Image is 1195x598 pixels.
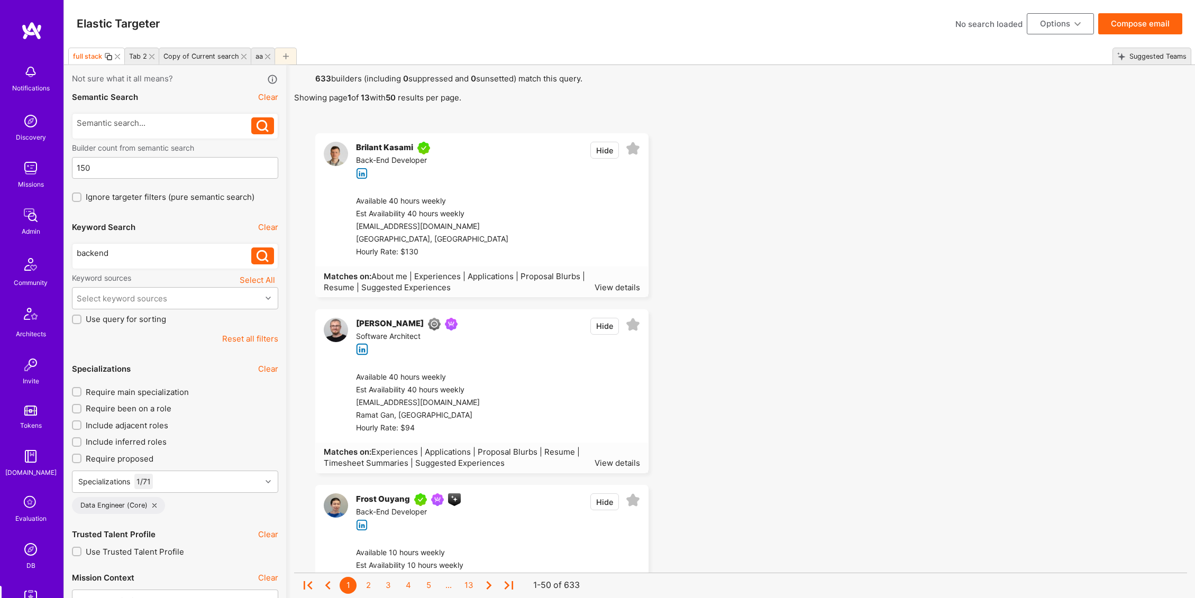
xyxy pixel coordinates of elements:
[18,303,43,328] img: Architects
[5,467,57,478] div: [DOMAIN_NAME]
[16,132,46,143] div: Discovery
[149,54,154,59] i: icon Close
[626,318,640,332] i: icon EmptyStar
[257,120,269,132] i: icon Search
[72,143,278,153] label: Builder count from semantic search
[1027,13,1094,34] button: Options
[356,142,413,154] div: Brilant Kasami
[324,318,348,355] a: User Avatar
[324,318,348,342] img: User Avatar
[590,493,619,510] button: Hide
[356,246,508,259] div: Hourly Rate: $130
[266,479,271,484] i: icon Chevron
[78,476,130,487] div: Specializations
[72,222,135,233] div: Keyword Search
[417,142,430,154] img: A.Teamer in Residence
[86,436,167,447] span: Include inferred roles
[400,577,417,594] div: 4
[23,375,39,387] div: Invite
[955,19,1023,30] div: No search loaded
[20,446,41,467] img: guide book
[356,409,498,422] div: Ramat Gan, [GEOGRAPHIC_DATA]
[356,493,410,506] div: Frost Ouyang
[533,580,580,591] div: 1-50 of 633
[86,387,189,398] span: Require main specialization
[356,233,508,246] div: [GEOGRAPHIC_DATA], [GEOGRAPHIC_DATA]
[356,220,508,233] div: [EMAIL_ADDRESS][DOMAIN_NAME]
[283,53,289,59] i: icon Plus
[77,293,167,304] div: Select keyword sources
[18,179,44,190] div: Missions
[356,154,434,167] div: Back-End Developer
[20,205,41,226] img: admin teamwork
[163,52,239,60] div: Copy of Current search
[1074,21,1081,27] i: icon ArrowDownBlack
[86,403,171,414] span: Require been on a role
[72,91,138,103] div: Semantic Search
[324,447,580,468] span: Experiences | Applications | Proposal Blurbs | Resume | Timesheet Summaries | Suggested Experiences
[595,282,640,293] div: View details
[626,142,640,156] i: icon EmptyStar
[18,252,43,277] img: Community
[77,247,252,259] div: backend
[315,73,331,84] strong: 633
[626,493,640,508] i: icon EmptyStar
[257,250,269,262] i: icon Search
[1098,13,1182,34] button: Compose email
[86,314,166,325] span: Use query for sorting
[294,92,1187,103] p: Showing page of with results per page.
[324,142,348,166] img: User Avatar
[324,271,585,292] span: About me | Experiences | Applications | Proposal Blurbs | Resume | Suggested Experiences
[324,493,348,518] img: User Avatar
[86,191,254,203] span: Ignore targeter filters (pure semantic search)
[241,54,247,59] i: icon Close
[590,142,619,159] button: Hide
[340,577,357,594] div: 1
[256,52,263,60] div: aa
[356,519,368,531] i: icon linkedIn
[222,333,278,344] button: Reset all filters
[356,506,461,519] div: Back-End Developer
[460,577,477,594] div: 13
[440,577,457,594] div: ...
[1117,52,1125,60] i: icon SuggestedTeamsInactive
[590,318,619,335] button: Hide
[22,226,40,237] div: Admin
[356,318,424,330] div: [PERSON_NAME]
[72,529,156,540] div: Trusted Talent Profile
[360,577,377,594] div: 2
[258,529,278,540] button: Clear
[356,208,508,220] div: Est Availability 40 hours weekly
[258,363,278,374] button: Clear
[104,52,113,61] i: icon Copy
[26,560,35,571] div: DB
[72,572,134,583] div: Mission Context
[21,493,41,513] i: icon SelectionTeam
[72,73,173,85] span: Not sure what it all means?
[14,277,48,288] div: Community
[1125,49,1187,64] div: Suggested Teams
[403,73,408,84] strong: 0
[356,343,368,355] i: icon linkedIn
[324,493,348,531] a: User Avatar
[356,384,498,397] div: Est Availability 40 hours weekly
[73,52,102,60] div: full stack
[20,420,42,431] div: Tokens
[21,21,42,40] img: logo
[20,158,41,179] img: teamwork
[266,296,271,301] i: icon Chevron
[356,168,368,180] i: icon linkedIn
[12,82,50,94] div: Notifications
[356,330,462,343] div: Software Architect
[20,354,41,375] img: Invite
[236,273,278,287] button: Select All
[324,447,371,457] strong: Matches on:
[129,52,147,60] div: Tab 2
[356,397,498,409] div: [EMAIL_ADDRESS][DOMAIN_NAME]
[414,493,427,506] img: A.Teamer in Residence
[152,503,157,508] i: icon Close
[356,371,498,384] div: Available 40 hours weekly
[356,422,498,435] div: Hourly Rate: $94
[420,577,437,594] div: 5
[348,93,351,103] strong: 1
